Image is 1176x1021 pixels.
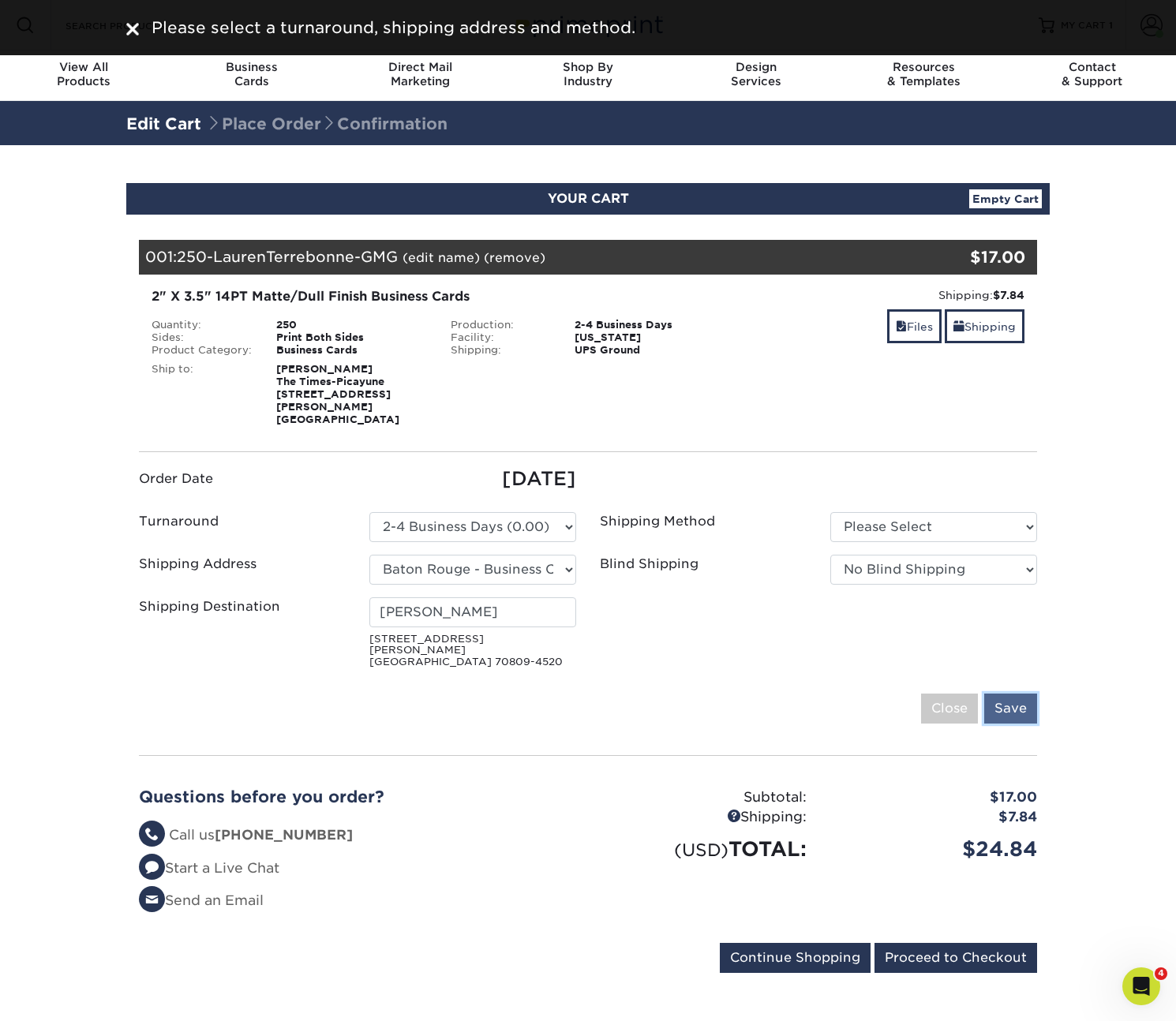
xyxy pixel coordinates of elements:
[177,248,398,265] span: 250-LaurenTerrebonne-GMG
[139,512,219,531] label: Turnaround
[139,787,576,806] h2: Questions before you order?
[504,60,672,74] span: Shop By
[206,114,448,133] span: Place Order Confirmation
[215,827,353,843] strong: [PHONE_NUMBER]
[672,60,840,88] div: Services
[276,363,399,425] strong: [PERSON_NAME] The Times-Picayune [STREET_ADDRESS][PERSON_NAME] [GEOGRAPHIC_DATA]
[875,943,1037,973] input: Proceed to Checkout
[1008,60,1176,88] div: & Support
[672,60,840,74] span: Design
[126,23,139,36] img: close
[818,787,1049,808] div: $17.00
[139,860,279,876] a: Start a Live Chat
[563,319,737,331] div: 2-4 Business Days
[264,344,439,357] div: Business Cards
[152,18,635,37] span: Please select a turnaround, shipping address and method.
[720,943,871,973] input: Continue Shopping
[140,319,264,331] div: Quantity:
[504,60,672,88] div: Industry
[403,250,480,265] a: (edit name)
[921,694,978,724] input: Close
[484,250,545,265] a: (remove)
[1122,967,1160,1005] iframe: Intercom live chat
[504,50,672,101] a: Shop ByIndustry
[984,694,1037,724] input: Save
[672,50,840,101] a: DesignServices
[139,240,887,275] div: 001:
[563,331,737,344] div: [US_STATE]
[840,50,1008,101] a: Resources& Templates
[749,287,1024,303] div: Shipping:
[140,331,264,344] div: Sides:
[1008,50,1176,101] a: Contact& Support
[140,363,264,426] div: Ship to:
[840,60,1008,88] div: & Templates
[945,309,1024,343] a: Shipping
[369,634,576,668] small: [STREET_ADDRESS][PERSON_NAME] [GEOGRAPHIC_DATA] 70809-4520
[139,825,576,846] li: Call us
[139,469,213,488] label: Order Date
[139,892,264,908] a: Send an Email
[140,344,264,357] div: Product Category:
[1008,60,1176,74] span: Contact
[818,807,1049,828] div: $7.84
[439,331,564,344] div: Facility:
[818,834,1049,864] div: $24.84
[969,189,1042,208] a: Empty Cart
[887,245,1025,269] div: $17.00
[548,191,629,206] span: YOUR CART
[588,834,818,864] div: TOTAL:
[840,60,1008,74] span: Resources
[369,465,576,493] div: [DATE]
[168,60,336,88] div: Cards
[439,319,564,331] div: Production:
[152,287,725,306] div: 2" X 3.5" 14PT Matte/Dull Finish Business Cards
[993,289,1024,301] strong: $7.84
[264,319,439,331] div: 250
[674,840,728,860] small: (USD)
[953,320,964,333] span: shipping
[139,597,280,616] label: Shipping Destination
[139,555,257,574] label: Shipping Address
[336,50,504,101] a: Direct MailMarketing
[896,320,907,333] span: files
[336,60,504,74] span: Direct Mail
[1155,967,1167,980] span: 4
[600,555,698,574] label: Blind Shipping
[600,512,715,531] label: Shipping Method
[439,344,564,357] div: Shipping:
[168,50,336,101] a: BusinessCards
[168,60,336,74] span: Business
[588,807,818,828] div: Shipping:
[336,60,504,88] div: Marketing
[563,344,737,357] div: UPS Ground
[887,309,942,343] a: Files
[588,787,818,808] div: Subtotal:
[126,114,201,133] a: Edit Cart
[264,331,439,344] div: Print Both Sides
